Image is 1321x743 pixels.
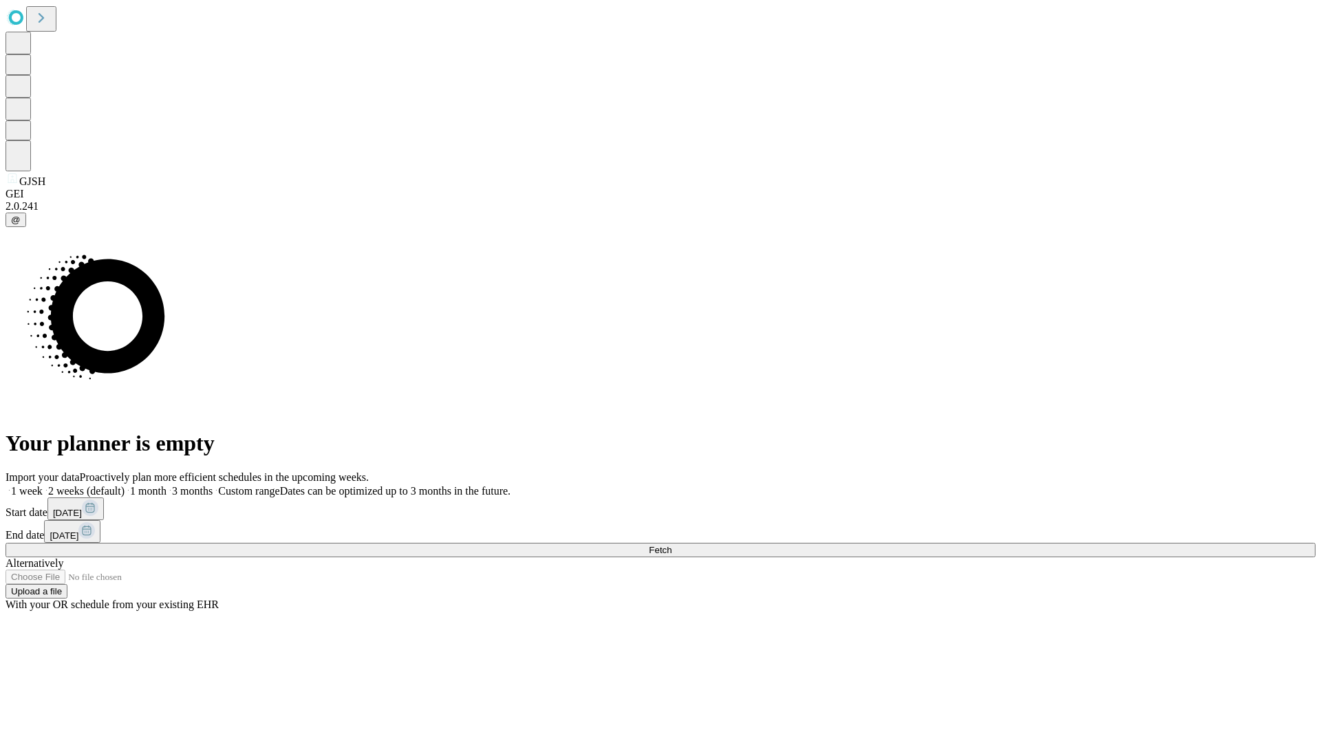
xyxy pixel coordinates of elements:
span: Dates can be optimized up to 3 months in the future. [280,485,511,497]
span: Custom range [218,485,279,497]
button: @ [6,213,26,227]
span: Import your data [6,471,80,483]
button: Fetch [6,543,1315,557]
button: [DATE] [44,520,100,543]
span: [DATE] [53,508,82,518]
span: 1 month [130,485,167,497]
span: GJSH [19,175,45,187]
span: 3 months [172,485,213,497]
span: [DATE] [50,530,78,541]
span: Alternatively [6,557,63,569]
span: Fetch [649,545,672,555]
button: Upload a file [6,584,67,599]
span: 2 weeks (default) [48,485,125,497]
span: With your OR schedule from your existing EHR [6,599,219,610]
h1: Your planner is empty [6,431,1315,456]
span: @ [11,215,21,225]
div: 2.0.241 [6,200,1315,213]
div: GEI [6,188,1315,200]
button: [DATE] [47,497,104,520]
div: Start date [6,497,1315,520]
div: End date [6,520,1315,543]
span: Proactively plan more efficient schedules in the upcoming weeks. [80,471,369,483]
span: 1 week [11,485,43,497]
